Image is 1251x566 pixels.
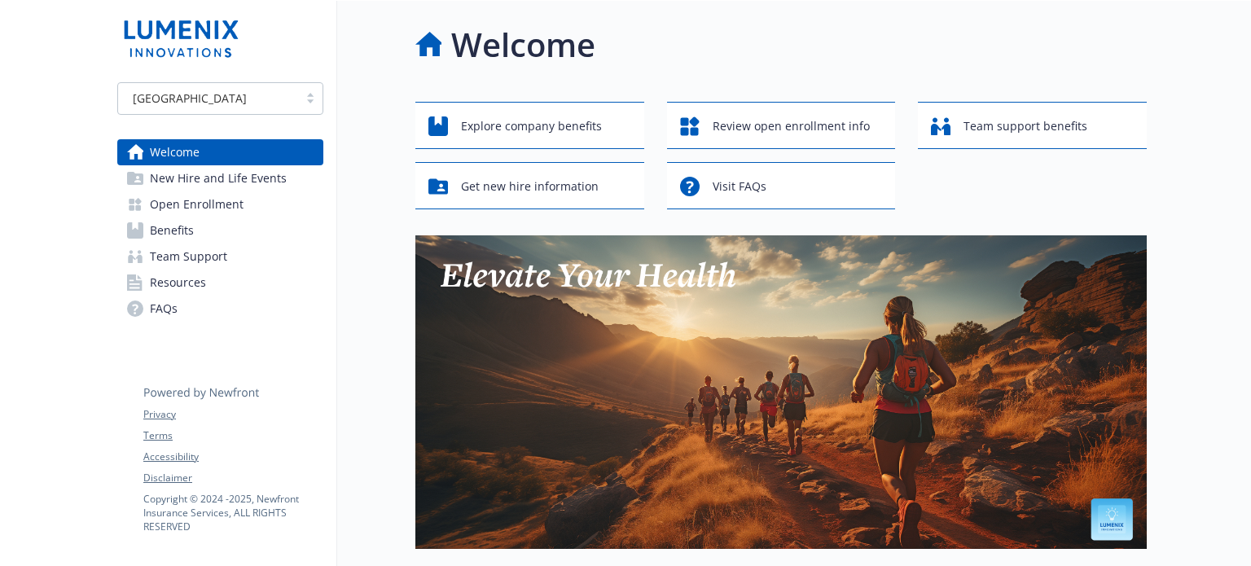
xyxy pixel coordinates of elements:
span: Visit FAQs [713,171,766,202]
a: Benefits [117,217,323,244]
span: Review open enrollment info [713,111,870,142]
a: FAQs [117,296,323,322]
span: FAQs [150,296,178,322]
p: Copyright © 2024 - 2025 , Newfront Insurance Services, ALL RIGHTS RESERVED [143,492,323,533]
h1: Welcome [451,20,595,69]
a: Open Enrollment [117,191,323,217]
img: overview page banner [415,235,1147,549]
span: Benefits [150,217,194,244]
a: Terms [143,428,323,443]
button: Get new hire information [415,162,644,209]
span: Welcome [150,139,200,165]
span: [GEOGRAPHIC_DATA] [133,90,247,107]
a: Resources [117,270,323,296]
button: Review open enrollment info [667,102,896,149]
span: New Hire and Life Events [150,165,287,191]
button: Explore company benefits [415,102,644,149]
a: Team Support [117,244,323,270]
a: Welcome [117,139,323,165]
a: Disclaimer [143,471,323,485]
span: Team Support [150,244,227,270]
span: Explore company benefits [461,111,602,142]
button: Visit FAQs [667,162,896,209]
button: Team support benefits [918,102,1147,149]
span: Resources [150,270,206,296]
span: Team support benefits [963,111,1087,142]
span: [GEOGRAPHIC_DATA] [126,90,290,107]
a: Privacy [143,407,323,422]
a: Accessibility [143,450,323,464]
span: Get new hire information [461,171,599,202]
span: Open Enrollment [150,191,244,217]
a: New Hire and Life Events [117,165,323,191]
